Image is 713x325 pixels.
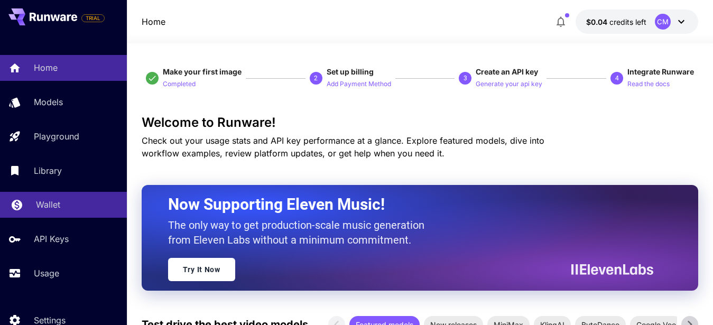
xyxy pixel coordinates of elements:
[476,77,542,90] button: Generate your api key
[609,17,646,26] span: credits left
[655,14,671,30] div: CM
[142,15,165,28] a: Home
[142,15,165,28] nav: breadcrumb
[168,218,432,247] p: The only way to get production-scale music generation from Eleven Labs without a minimum commitment.
[586,16,646,27] div: $0.0424
[142,115,699,130] h3: Welcome to Runware!
[34,233,69,245] p: API Keys
[327,77,391,90] button: Add Payment Method
[627,67,694,76] span: Integrate Runware
[576,10,698,34] button: $0.0424CM
[476,79,542,89] p: Generate your api key
[327,79,391,89] p: Add Payment Method
[82,14,104,22] span: TRIAL
[163,79,196,89] p: Completed
[34,164,62,177] p: Library
[81,12,105,24] span: Add your payment card to enable full platform functionality.
[168,194,646,215] h2: Now Supporting Eleven Music!
[615,73,619,83] p: 4
[314,73,318,83] p: 2
[142,135,544,159] span: Check out your usage stats and API key performance at a glance. Explore featured models, dive int...
[476,67,538,76] span: Create an API key
[586,17,609,26] span: $0.04
[34,267,59,280] p: Usage
[163,77,196,90] button: Completed
[327,67,374,76] span: Set up billing
[36,198,60,211] p: Wallet
[464,73,467,83] p: 3
[34,61,58,74] p: Home
[168,258,235,281] a: Try It Now
[163,67,242,76] span: Make your first image
[627,77,670,90] button: Read the docs
[627,79,670,89] p: Read the docs
[34,130,79,143] p: Playground
[34,96,63,108] p: Models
